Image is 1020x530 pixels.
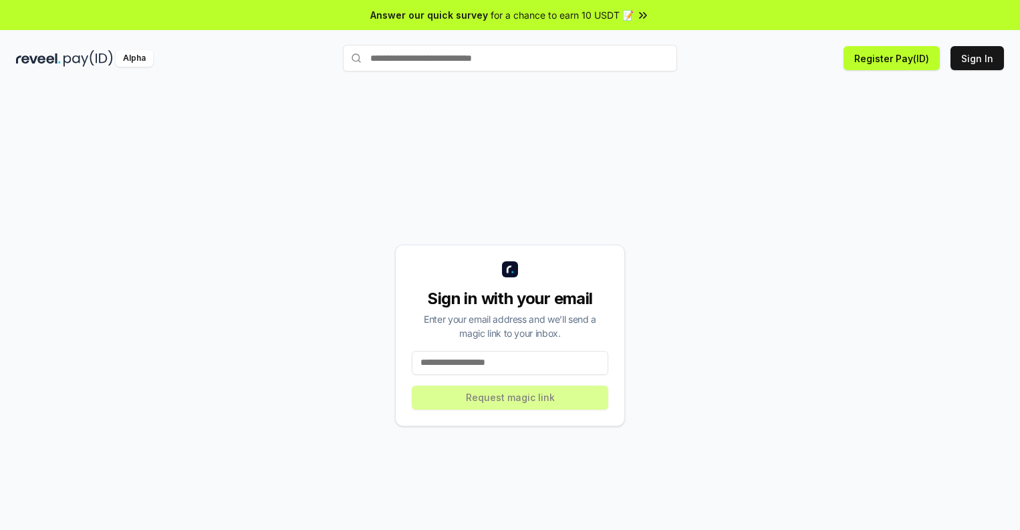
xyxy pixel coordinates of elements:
button: Register Pay(ID) [844,46,940,70]
img: pay_id [63,50,113,67]
div: Alpha [116,50,153,67]
div: Enter your email address and we’ll send a magic link to your inbox. [412,312,608,340]
button: Sign In [950,46,1004,70]
span: Answer our quick survey [370,8,488,22]
img: logo_small [502,261,518,277]
span: for a chance to earn 10 USDT 📝 [491,8,634,22]
div: Sign in with your email [412,288,608,309]
img: reveel_dark [16,50,61,67]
